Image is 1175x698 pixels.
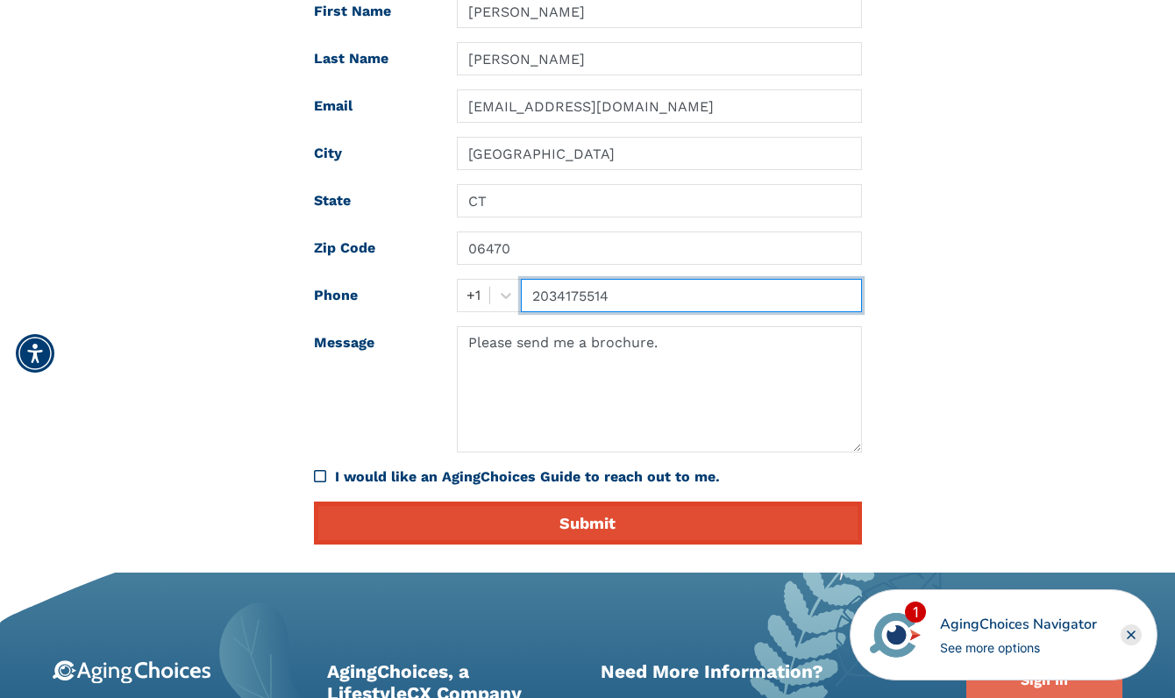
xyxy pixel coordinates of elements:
textarea: Please send me a brochure. [457,326,861,452]
img: avatar [865,605,925,665]
button: Submit [314,502,862,545]
div: Close [1121,624,1142,645]
div: See more options [940,638,1097,657]
label: Message [301,326,445,452]
label: Email [301,89,445,123]
label: Zip Code [301,231,445,265]
img: 9-logo.svg [53,660,211,684]
div: AgingChoices Navigator [940,614,1097,635]
label: Phone [301,279,445,312]
div: 1 [905,602,926,623]
div: I would like an AgingChoices Guide to reach out to me. [314,467,862,488]
label: City [301,137,445,170]
h2: Need More Information? [601,660,940,682]
div: Accessibility Menu [16,334,54,373]
label: Last Name [301,42,445,75]
div: I would like an AgingChoices Guide to reach out to me. [335,467,862,488]
label: State [301,184,445,217]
